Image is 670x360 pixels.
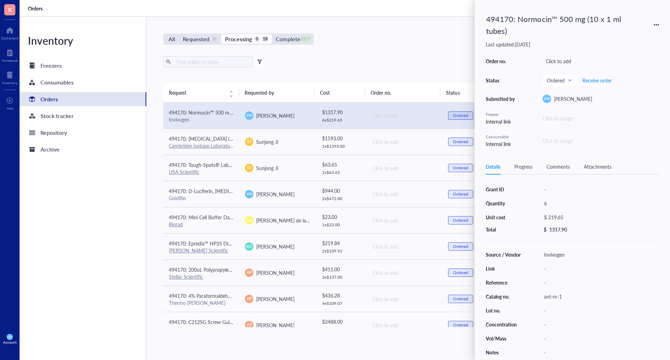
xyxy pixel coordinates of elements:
div: Complete [276,34,300,44]
span: Request [169,89,225,96]
div: Click to add [373,216,437,224]
span: KW [246,113,252,118]
div: $ 219.65 [541,212,656,222]
div: Click to assign [543,115,659,122]
div: Click to add [373,295,437,303]
span: Ordered [547,77,571,83]
div: $ 1593.00 [322,134,361,142]
div: Requested [183,34,209,44]
div: segmented control [163,34,314,45]
div: Ordered [453,296,468,302]
div: Ordered [453,244,468,249]
td: Click to add [366,103,442,129]
div: Add [7,106,13,110]
span: [PERSON_NAME] [256,191,295,198]
span: 494170: Normocin™ 500 mg (10 x 1 ml tubes) [169,109,269,116]
div: - [541,333,659,343]
a: Notebook [2,47,18,63]
div: - [541,319,659,329]
div: Ordered [453,322,468,328]
div: $ 63.65 [322,161,361,168]
div: Catalog no. [486,293,521,300]
div: Progress [514,163,533,170]
div: Lot no. [486,307,521,314]
div: Details [486,163,500,170]
span: 494170: Tough-Spots® Labels on Sheets (1/2" Diameter / Assorted) [169,161,316,168]
div: $ [544,226,546,233]
div: Quantity [486,200,521,206]
a: Dashboard [1,25,18,40]
a: USA Scientific [169,168,199,175]
div: Invivogen [541,250,659,259]
div: Submitted by [486,96,517,102]
div: Consumables [40,78,74,87]
span: AP [247,322,252,328]
div: 1 x $ 1593.00 [322,144,361,149]
span: Receive order [582,78,612,83]
div: Order no. [486,58,517,64]
div: Freezers [40,61,62,71]
div: Dashboard [1,36,18,40]
div: Click to add [373,112,437,119]
td: Click to add [366,233,442,259]
div: Concentration [486,321,521,328]
div: Processing [225,34,252,44]
span: K [8,5,12,14]
div: $ 1317.90 [322,108,361,116]
div: 400 x $ 6.22 [322,327,361,332]
span: [PERSON_NAME] [554,95,592,102]
div: 4 x $ 109.07 [322,301,361,306]
span: 494170: Epredia™ HP35 Disposable Microtome Blades [169,240,288,247]
span: 494170: Mini Cell Buffer Dams #[PHONE_NUMBER] [169,214,283,221]
a: Biorad [169,221,183,228]
div: - [541,264,659,273]
a: Inventory [2,69,17,85]
div: $ 944.00 [322,187,361,194]
a: Archive [20,142,146,156]
span: [PERSON_NAME] [256,322,295,329]
span: 494170: C212SG Screw Guide With 020" (.51mm) Hole 1/16" [169,318,303,325]
div: - [541,184,659,194]
div: Freezer [486,111,517,118]
span: AP [247,270,252,276]
a: Consumables [20,75,146,89]
span: AP [247,296,252,302]
div: - [541,306,659,315]
td: Click to add [366,259,442,286]
span: 494170: 4% Paraformaldehyde in PBS 1 L [169,292,259,299]
td: Click to add [366,128,442,155]
div: Thermo [PERSON_NAME] [169,300,234,306]
input: Find orders in table [174,57,250,67]
div: Click to add [543,56,659,66]
div: Comments [546,163,570,170]
a: Freezers [20,59,146,73]
div: 494170: Normocin™ 500 mg (10 x 1 ml tubes) [483,11,630,38]
div: Orders [40,94,58,104]
span: KW [8,336,12,338]
span: 494170: 200uL Polypropylene Gel Loading Tips For Universal Pipettes, RNase and DNase Free, Steril... [169,266,468,273]
div: Invivogen [169,116,234,123]
th: Status [440,83,491,102]
div: Reference [486,279,521,286]
div: Attachments [584,163,611,170]
div: 1317.90 [549,226,567,233]
span: DD [246,218,252,223]
div: Click to add [373,190,437,198]
div: 1 x $ 23.00 [322,222,361,228]
div: Notes [486,349,521,355]
a: Orders [28,5,44,12]
a: Stellar Scientific [169,273,203,280]
span: [PERSON_NAME] [256,295,295,302]
a: Stock tracker [20,109,146,123]
span: [PERSON_NAME] [256,269,295,276]
th: Request [163,83,239,102]
span: [PERSON_NAME] de la [PERSON_NAME] [256,217,346,224]
div: 0 [254,36,260,42]
button: Receive order [582,75,612,86]
div: - [541,278,659,287]
div: Status [486,77,517,83]
div: Unit cost [486,214,521,220]
span: KV [247,243,252,249]
span: Sunjong Ji [256,138,278,145]
span: [PERSON_NAME] [256,112,295,119]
